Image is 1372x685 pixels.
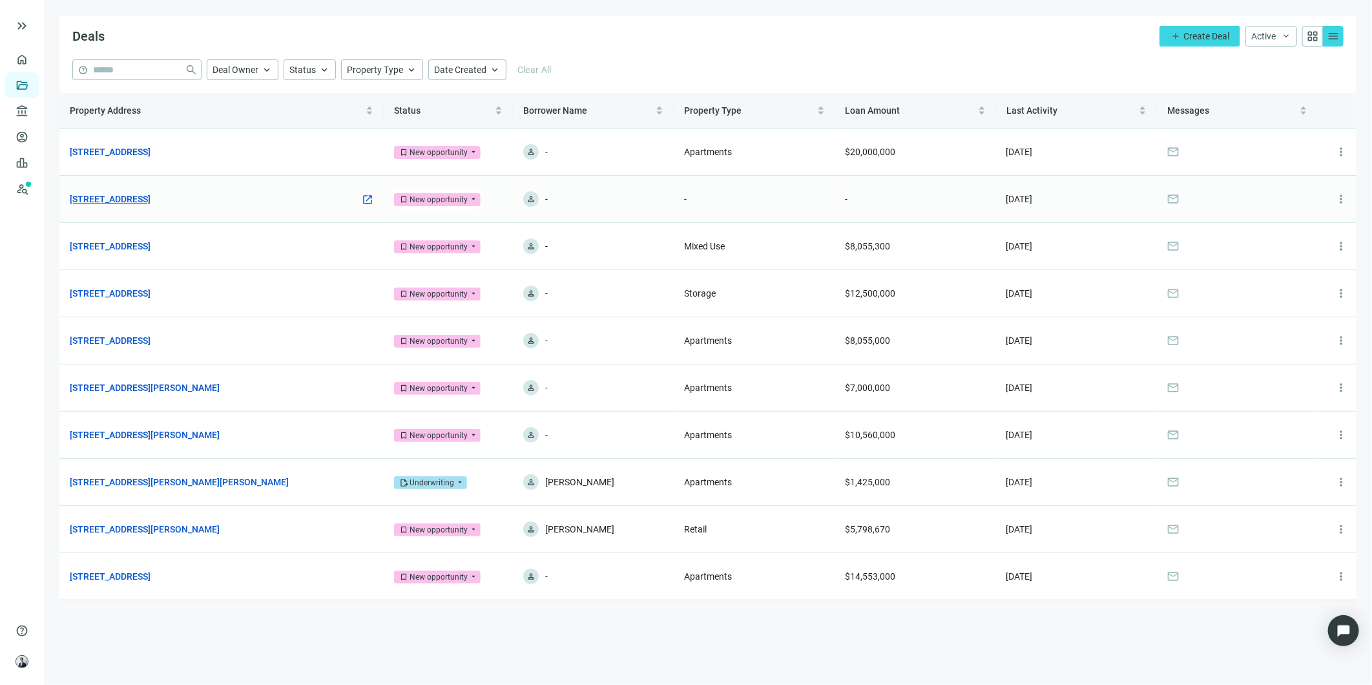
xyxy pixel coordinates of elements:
[845,241,890,251] span: $8,055,300
[845,383,890,393] span: $7,000,000
[845,194,847,204] span: -
[434,65,486,75] span: Date Created
[16,656,28,668] img: avatar
[1167,287,1180,300] span: mail
[526,195,535,204] span: person
[846,105,900,116] span: Loan Amount
[1335,334,1347,347] span: more_vert
[526,289,535,298] span: person
[410,288,468,300] div: New opportunity
[526,525,535,534] span: person
[526,147,535,156] span: person
[1306,30,1319,43] span: grid_view
[394,105,421,116] span: Status
[399,195,408,204] span: bookmark
[289,65,316,75] span: Status
[70,475,289,489] a: [STREET_ADDRESS][PERSON_NAME][PERSON_NAME]
[526,383,535,392] span: person
[1167,193,1180,205] span: mail
[684,430,732,440] span: Apartments
[1006,335,1033,346] span: [DATE]
[70,333,151,348] a: [STREET_ADDRESS]
[399,290,408,299] span: bookmark
[1167,105,1209,116] span: Messages
[1328,280,1354,306] button: more_vert
[1167,476,1180,489] span: mail
[399,337,408,346] span: bookmark
[1328,422,1354,448] button: more_vert
[1245,26,1297,47] button: Activekeyboard_arrow_down
[1167,145,1180,158] span: mail
[684,383,732,393] span: Apartments
[1335,428,1347,441] span: more_vert
[410,193,468,206] div: New opportunity
[16,105,25,118] span: account_balance
[70,569,151,584] a: [STREET_ADDRESS]
[545,144,548,160] span: -
[684,335,732,346] span: Apartments
[70,428,220,442] a: [STREET_ADDRESS][PERSON_NAME]
[523,105,587,116] span: Borrower Name
[70,239,151,253] a: [STREET_ADDRESS]
[845,571,895,582] span: $14,553,000
[1335,523,1347,536] span: more_vert
[70,105,141,116] span: Property Address
[406,64,417,76] span: keyboard_arrow_up
[1335,193,1347,205] span: more_vert
[1328,139,1354,165] button: more_vert
[1328,375,1354,401] button: more_vert
[399,384,408,393] span: bookmark
[1335,287,1347,300] span: more_vert
[410,335,468,348] div: New opportunity
[261,64,273,76] span: keyboard_arrow_up
[684,147,732,157] span: Apartments
[1167,240,1180,253] span: mail
[213,65,258,75] span: Deal Owner
[1167,381,1180,394] span: mail
[70,145,151,159] a: [STREET_ADDRESS]
[1167,523,1180,536] span: mail
[545,380,548,395] span: -
[1328,469,1354,495] button: more_vert
[1251,31,1276,41] span: Active
[526,242,535,251] span: person
[526,430,535,439] span: person
[1006,477,1033,487] span: [DATE]
[399,242,408,251] span: bookmark
[545,238,548,254] span: -
[1335,145,1347,158] span: more_vert
[410,523,468,536] div: New opportunity
[545,474,614,490] span: [PERSON_NAME]
[1167,428,1180,441] span: mail
[684,571,732,582] span: Apartments
[845,430,895,440] span: $10,560,000
[1328,516,1354,542] button: more_vert
[410,429,468,442] div: New opportunity
[1006,194,1033,204] span: [DATE]
[684,477,732,487] span: Apartments
[845,477,890,487] span: $1,425,000
[1006,147,1033,157] span: [DATE]
[399,525,408,534] span: bookmark
[1006,288,1033,299] span: [DATE]
[1328,615,1359,646] div: Open Intercom Messenger
[1328,564,1354,589] button: more_vert
[1328,328,1354,353] button: more_vert
[70,286,151,300] a: [STREET_ADDRESS]
[684,241,725,251] span: Mixed Use
[1170,31,1181,41] span: add
[684,194,687,204] span: -
[1006,241,1033,251] span: [DATE]
[399,148,408,157] span: bookmark
[545,569,548,584] span: -
[1006,571,1033,582] span: [DATE]
[399,478,408,487] span: edit_document
[1328,186,1354,212] button: more_vert
[399,431,408,440] span: bookmark
[845,288,895,299] span: $12,500,000
[545,522,614,537] span: [PERSON_NAME]
[410,382,468,395] div: New opportunity
[545,191,548,207] span: -
[684,105,742,116] span: Property Type
[1328,233,1354,259] button: more_vert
